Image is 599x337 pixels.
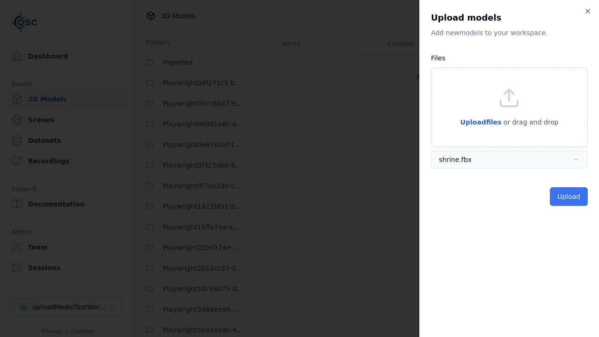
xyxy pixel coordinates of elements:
[431,28,588,37] p: Add new model s to your workspace.
[431,54,446,62] label: Files
[439,155,472,164] div: shrine.fbx
[460,118,501,126] span: Upload files
[550,187,588,206] button: Upload
[502,117,559,128] p: or drag and drop
[431,11,588,24] h2: Upload models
